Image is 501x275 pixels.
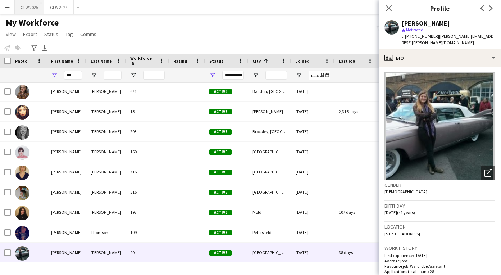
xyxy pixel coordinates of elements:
[15,246,29,261] img: Amy Gibson
[91,58,112,64] span: Last Name
[406,27,423,32] span: Not rated
[378,243,424,262] div: 1
[3,30,19,39] a: View
[86,81,126,101] div: [PERSON_NAME]
[209,190,232,195] span: Active
[384,72,495,180] img: Crew avatar or photo
[143,71,165,80] input: Workforce ID Filter Input
[6,17,59,28] span: My Workforce
[77,30,99,39] a: Comms
[309,71,330,80] input: Joined Filter Input
[209,109,232,114] span: Active
[86,222,126,242] div: Thomson
[173,58,187,64] span: Rating
[402,33,439,39] span: t. [PHONE_NUMBER]
[47,102,86,121] div: [PERSON_NAME]
[209,89,232,94] span: Active
[248,243,291,262] div: [GEOGRAPHIC_DATA]
[41,30,61,39] a: Status
[209,149,232,155] span: Active
[126,122,169,141] div: 203
[40,44,49,52] app-action-btn: Export XLSX
[15,58,27,64] span: Photo
[378,122,424,141] div: 0
[296,58,310,64] span: Joined
[378,182,424,202] div: 0
[384,189,427,194] span: [DEMOGRAPHIC_DATA]
[378,142,424,162] div: 0
[44,31,58,37] span: Status
[130,72,137,78] button: Open Filter Menu
[291,81,334,101] div: [DATE]
[209,72,216,78] button: Open Filter Menu
[15,145,29,160] img: Amy Allan
[339,58,355,64] span: Last job
[15,166,29,180] img: Amy-Louise Costello
[47,182,86,202] div: [PERSON_NAME]
[126,243,169,262] div: 90
[126,222,169,242] div: 109
[248,222,291,242] div: Petersfield
[51,58,73,64] span: First Name
[384,224,495,230] h3: Location
[248,162,291,182] div: [GEOGRAPHIC_DATA]
[384,253,495,258] p: First experience: [DATE]
[126,162,169,182] div: 316
[86,243,126,262] div: [PERSON_NAME]
[6,31,16,37] span: View
[291,142,334,162] div: [DATE]
[265,71,287,80] input: City Filter Input
[126,142,169,162] div: 160
[334,243,378,262] div: 38 days
[334,102,378,121] div: 2,316 days
[86,202,126,222] div: [PERSON_NAME]
[126,182,169,202] div: 515
[384,263,495,269] p: Favourite job: Wardrobe Assistant
[378,102,424,121] div: 0
[334,202,378,222] div: 107 days
[64,71,82,80] input: First Name Filter Input
[15,85,29,99] img: Amy Pickard
[291,182,334,202] div: [DATE]
[91,72,97,78] button: Open Filter Menu
[248,102,291,121] div: [PERSON_NAME]
[86,162,126,182] div: [PERSON_NAME]
[47,162,86,182] div: [PERSON_NAME]
[130,55,156,66] span: Workforce ID
[402,33,494,45] span: | [PERSON_NAME][EMAIL_ADDRESS][PERSON_NAME][DOMAIN_NAME]
[291,102,334,121] div: [DATE]
[86,102,126,121] div: [PERSON_NAME]
[30,44,38,52] app-action-btn: Advanced filters
[248,142,291,162] div: [GEOGRAPHIC_DATA]
[248,122,291,141] div: Brockley, [GEOGRAPHIC_DATA]
[384,269,495,274] p: Applications total count: 28
[291,243,334,262] div: [DATE]
[86,182,126,202] div: [PERSON_NAME]
[384,210,415,215] span: [DATE] (41 years)
[47,122,86,141] div: [PERSON_NAME]
[47,202,86,222] div: [PERSON_NAME]
[402,20,450,27] div: [PERSON_NAME]
[80,31,96,37] span: Comms
[379,49,501,67] div: Bio
[126,202,169,222] div: 193
[291,122,334,141] div: [DATE]
[47,222,86,242] div: [PERSON_NAME]
[248,182,291,202] div: [GEOGRAPHIC_DATA]
[47,142,86,162] div: [PERSON_NAME]
[51,72,58,78] button: Open Filter Menu
[252,72,259,78] button: Open Filter Menu
[15,226,29,240] img: Amy Thomson
[252,58,261,64] span: City
[481,166,495,180] div: Open photos pop-in
[378,222,424,242] div: 0
[384,245,495,251] h3: Work history
[126,102,169,121] div: 15
[20,30,40,39] a: Export
[44,0,74,14] button: GFW 2024
[378,162,424,182] div: 0
[248,81,291,101] div: Baildon/ [GEOGRAPHIC_DATA]
[15,206,29,220] img: Amy Cansdale
[15,125,29,140] img: Amy Trigg
[209,230,232,235] span: Active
